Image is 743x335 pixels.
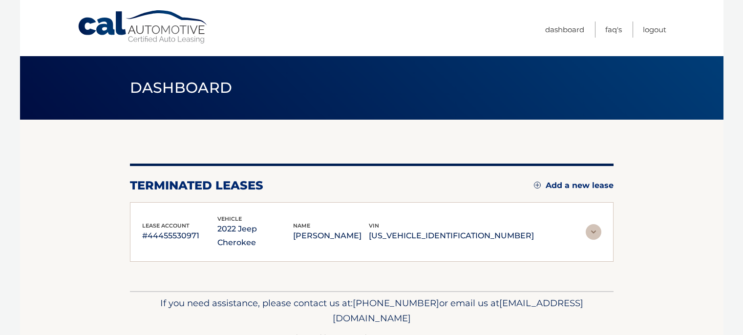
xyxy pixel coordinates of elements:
[77,10,209,44] a: Cal Automotive
[217,215,242,222] span: vehicle
[130,178,263,193] h2: terminated leases
[545,21,584,38] a: Dashboard
[534,182,541,188] img: add.svg
[353,297,439,309] span: [PHONE_NUMBER]
[369,222,379,229] span: vin
[605,21,622,38] a: FAQ's
[130,79,233,97] span: Dashboard
[293,222,310,229] span: name
[534,181,614,190] a: Add a new lease
[643,21,666,38] a: Logout
[142,222,190,229] span: lease account
[217,222,293,250] p: 2022 Jeep Cherokee
[369,229,534,243] p: [US_VEHICLE_IDENTIFICATION_NUMBER]
[142,229,218,243] p: #44455530971
[293,229,369,243] p: [PERSON_NAME]
[136,295,607,327] p: If you need assistance, please contact us at: or email us at
[586,224,601,240] img: accordion-rest.svg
